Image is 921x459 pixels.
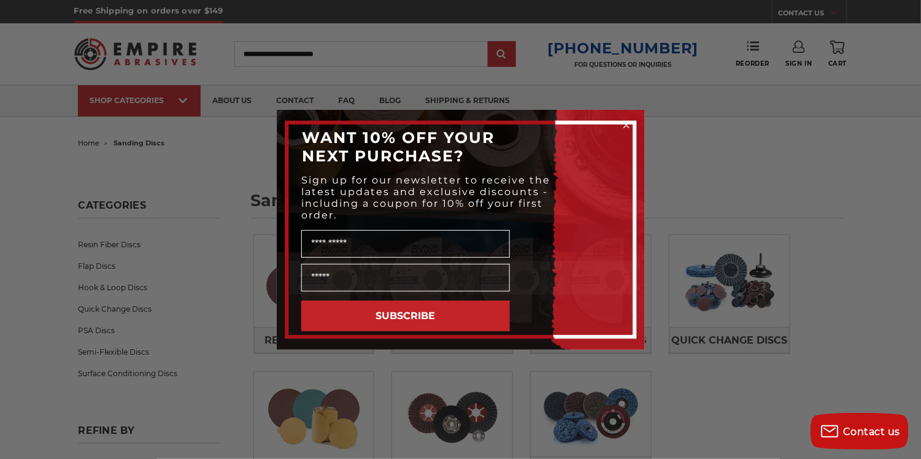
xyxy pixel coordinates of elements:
button: SUBSCRIBE [301,301,510,331]
span: WANT 10% OFF YOUR NEXT PURCHASE? [303,128,495,165]
button: Contact us [811,413,909,450]
button: Close dialog [620,119,633,131]
span: Contact us [844,426,901,438]
input: Email [301,264,510,291]
span: Sign up for our newsletter to receive the latest updates and exclusive discounts - including a co... [302,174,551,221]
